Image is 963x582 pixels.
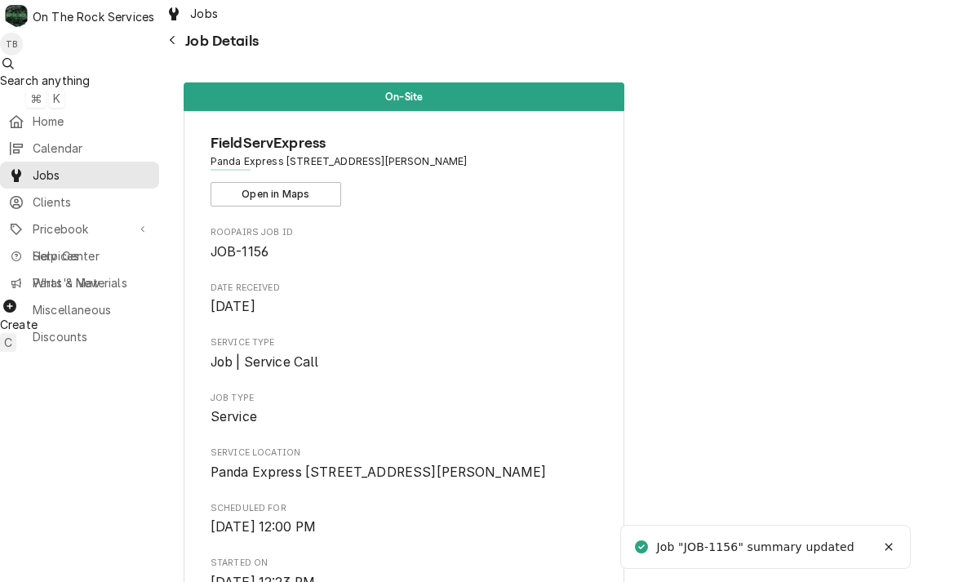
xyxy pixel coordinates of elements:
[211,132,598,154] span: Name
[211,392,598,405] span: Job Type
[33,274,149,291] span: What's New
[33,328,151,345] span: Discounts
[33,8,154,25] div: On The Rock Services
[33,301,151,318] span: Miscellaneous
[30,90,42,107] span: ⌘
[211,154,598,169] span: Address
[211,299,255,314] span: [DATE]
[211,518,598,537] span: Scheduled For
[211,407,598,427] span: Job Type
[211,409,257,424] span: Service
[211,336,598,371] div: Service Type
[211,502,598,515] span: Scheduled For
[211,353,598,372] span: Service Type
[33,193,151,211] span: Clients
[190,5,218,22] span: Jobs
[211,282,598,317] div: Date Received
[184,82,624,111] div: Status
[211,282,598,295] span: Date Received
[211,354,319,370] span: Job | Service Call
[211,297,598,317] span: Date Received
[33,220,126,238] span: Pricebook
[211,226,598,239] span: Roopairs Job ID
[5,5,28,28] div: O
[211,336,598,349] span: Service Type
[185,33,259,49] span: Job Details
[211,392,598,427] div: Job Type
[211,446,598,460] span: Service Location
[5,5,28,28] div: On The Rock Services's Avatar
[33,113,151,130] span: Home
[53,90,60,107] span: K
[656,539,856,556] div: Job "JOB-1156" summary updated
[33,247,149,264] span: Help Center
[33,140,151,157] span: Calendar
[211,519,316,535] span: [DATE] 12:00 PM
[211,446,598,482] div: Service Location
[211,244,268,260] span: JOB-1156
[385,91,423,102] span: On-Site
[211,226,598,261] div: Roopairs Job ID
[4,334,12,351] span: C
[159,27,185,53] button: Navigate back
[211,463,598,482] span: Service Location
[33,167,151,184] span: Jobs
[211,242,598,262] span: Roopairs Job ID
[211,502,598,537] div: Scheduled For
[211,132,598,207] div: Client Information
[211,464,547,480] span: Panda Express [STREET_ADDRESS][PERSON_NAME]
[211,182,341,207] button: Open in Maps
[211,557,598,570] span: Started On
